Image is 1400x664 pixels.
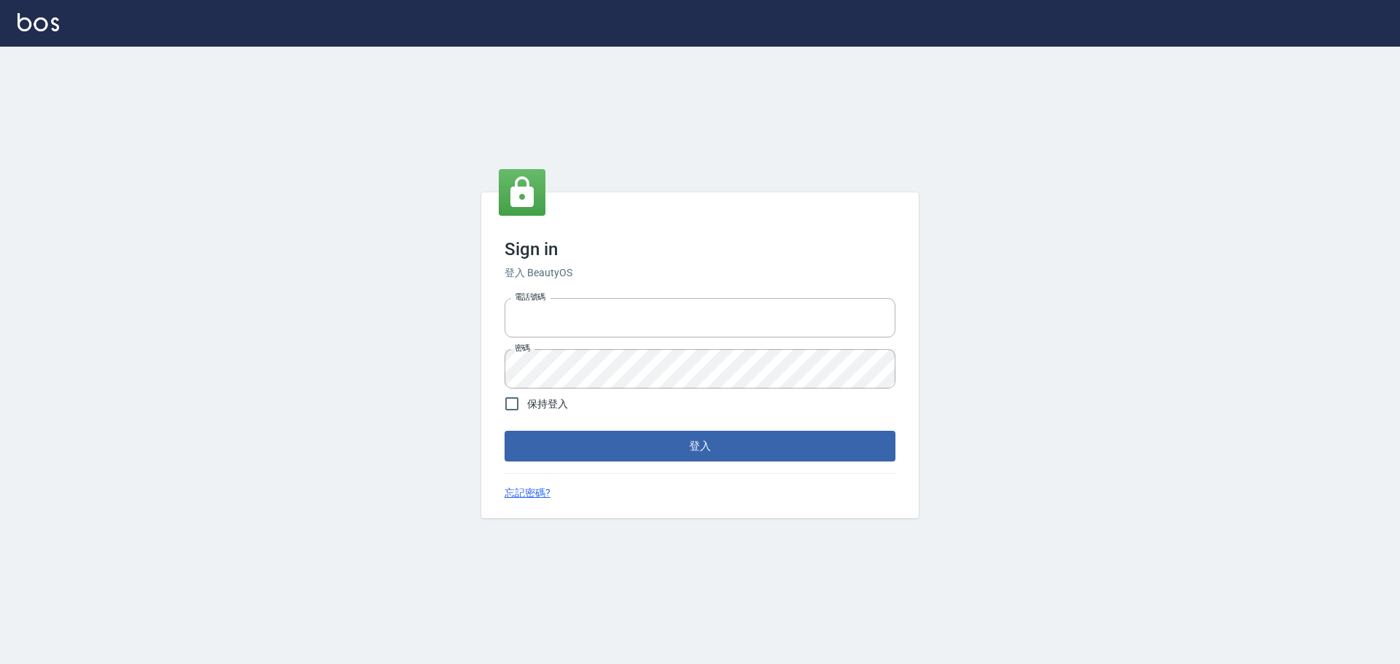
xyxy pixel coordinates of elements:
[505,265,895,281] h6: 登入 BeautyOS
[505,239,895,259] h3: Sign in
[505,485,551,501] a: 忘記密碼?
[17,13,59,31] img: Logo
[505,431,895,461] button: 登入
[515,343,530,354] label: 密碼
[515,292,545,302] label: 電話號碼
[527,397,568,412] span: 保持登入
